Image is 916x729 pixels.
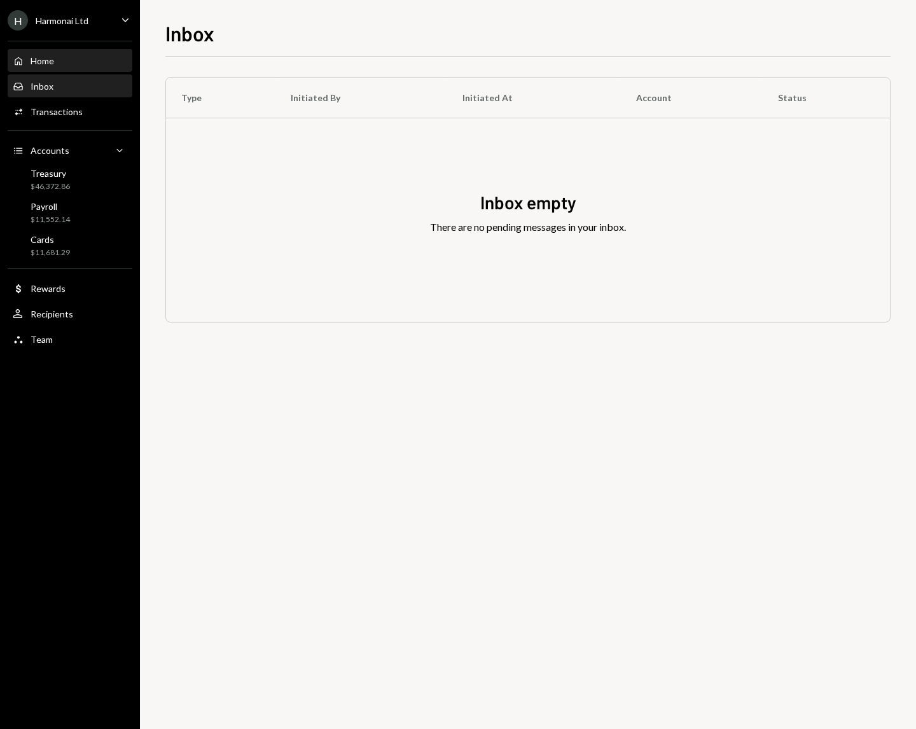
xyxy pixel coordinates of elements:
div: Accounts [31,145,69,156]
div: Inbox [31,81,53,92]
a: Rewards [8,277,132,300]
div: $46,372.86 [31,181,70,192]
div: Home [31,55,54,66]
div: Treasury [31,168,70,179]
div: Rewards [31,283,66,294]
th: Type [166,78,275,118]
a: Team [8,328,132,351]
a: Accounts [8,139,132,162]
div: Payroll [31,201,70,212]
a: Transactions [8,100,132,123]
div: Harmonai Ltd [36,15,88,26]
div: Team [31,334,53,345]
th: Account [621,78,763,118]
div: $11,681.29 [31,247,70,258]
th: Status [763,78,890,118]
h1: Inbox [165,20,214,46]
th: Initiated By [275,78,448,118]
th: Initiated At [447,78,621,118]
div: Inbox empty [480,190,576,215]
div: Recipients [31,309,73,319]
a: Cards$11,681.29 [8,230,132,261]
a: Payroll$11,552.14 [8,197,132,228]
div: There are no pending messages in your inbox. [430,219,626,235]
a: Home [8,49,132,72]
div: $11,552.14 [31,214,70,225]
a: Inbox [8,74,132,97]
div: Cards [31,234,70,245]
div: H [8,10,28,31]
a: Treasury$46,372.86 [8,164,132,195]
div: Transactions [31,106,83,117]
a: Recipients [8,302,132,325]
